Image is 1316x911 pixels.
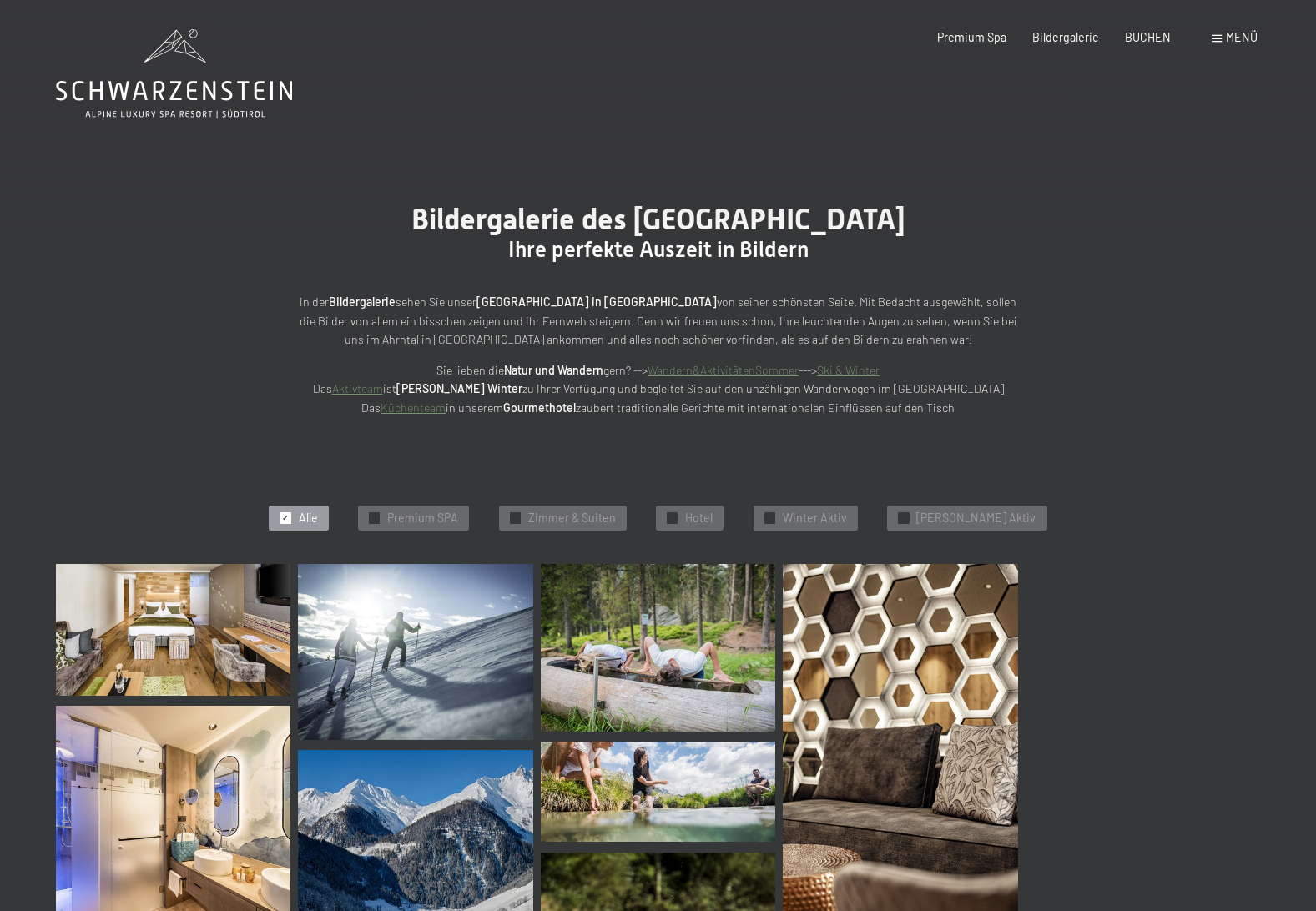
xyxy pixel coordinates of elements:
strong: [PERSON_NAME] Winter [396,381,522,395]
span: ✓ [512,513,518,523]
a: Aktivteam [332,381,383,395]
span: ✓ [669,513,676,523]
span: Zimmer & Suiten [528,510,616,526]
img: Bildergalerie [56,564,290,696]
span: ✓ [900,513,907,523]
span: Premium SPA [387,510,458,526]
a: Bildergalerie [1032,30,1099,44]
strong: Gourmethotel [503,400,576,415]
a: Küchenteam [381,400,446,415]
span: Alle [299,510,318,526]
p: In der sehen Sie unser von seiner schönsten Seite. Mit Bedacht ausgewählt, sollen die Bilder von ... [291,293,1026,350]
a: BUCHEN [1125,30,1171,44]
p: Sie lieben die gern? --> ---> Das ist zu Ihrer Verfügung und begleitet Sie auf den unzähligen Wan... [291,361,1026,418]
a: Wandern&AktivitätenSommer [648,363,799,377]
span: Menü [1226,30,1258,44]
span: Hotel [685,510,713,526]
span: Winter Aktiv [783,510,847,526]
strong: [GEOGRAPHIC_DATA] in [GEOGRAPHIC_DATA] [476,294,717,309]
span: Bildergalerie des [GEOGRAPHIC_DATA] [411,202,905,236]
img: Wellnesshotels - Fitness - Sport - Gymnastik [1026,564,1260,721]
a: Ski & Winter [817,363,880,377]
span: Ihre perfekte Auszeit in Bildern [508,237,809,262]
span: [PERSON_NAME] Aktiv [916,510,1036,526]
span: ✓ [282,513,289,523]
span: ✓ [371,513,378,523]
a: Premium Spa [937,30,1006,44]
img: Bildergalerie [541,742,775,843]
img: Bildergalerie [541,564,775,732]
strong: Bildergalerie [329,294,396,309]
img: Bildergalerie [298,564,532,740]
strong: Natur und Wandern [504,363,603,377]
span: ✓ [766,513,773,523]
